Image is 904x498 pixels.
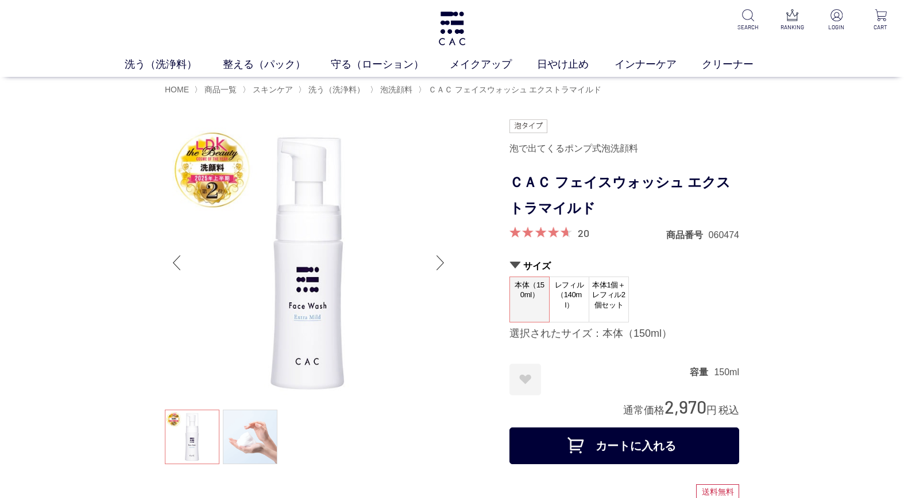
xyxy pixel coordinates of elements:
img: 泡タイプ [509,119,547,133]
dd: 150ml [714,366,739,378]
a: 泡洗顔料 [378,85,412,94]
a: クリーナー [702,57,779,72]
p: RANKING [778,23,806,32]
span: ＣＡＣ フェイスウォッシュ エクストラマイルド [428,85,602,94]
a: 整える（パック） [223,57,331,72]
img: logo [437,11,467,45]
button: カートに入れる [509,427,739,464]
p: LOGIN [822,23,851,32]
div: 泡で出てくるポンプ式泡洗顔料 [509,139,739,158]
span: 通常価格 [623,404,665,416]
dt: 商品番号 [666,229,709,241]
a: 商品一覧 [202,85,237,94]
a: インナーケア [615,57,702,72]
a: メイクアップ [450,57,537,72]
div: Next slide [429,240,452,286]
li: 〉 [242,84,296,95]
a: RANKING [778,9,806,32]
li: 〉 [418,84,605,95]
a: CART [867,9,895,32]
a: スキンケア [250,85,293,94]
span: 2,970 [665,396,706,417]
div: Previous slide [165,240,188,286]
dd: 060474 [709,229,739,241]
li: 〉 [194,84,239,95]
a: お気に入りに登録する [509,364,541,395]
dt: 容量 [690,366,714,378]
h1: ＣＡＣ フェイスウォッシュ エクストラマイルド [509,170,739,221]
a: 洗う（洗浄料） [125,57,222,72]
a: HOME [165,85,189,94]
span: 本体（150ml） [510,277,549,310]
li: 〉 [298,84,368,95]
a: 洗う（洗浄料） [306,85,365,94]
span: スキンケア [253,85,293,94]
li: 〉 [370,84,415,95]
span: 税込 [718,404,739,416]
span: 商品一覧 [204,85,237,94]
p: CART [867,23,895,32]
span: 本体1個＋レフィル2個セット [589,277,628,313]
p: SEARCH [734,23,762,32]
a: ＣＡＣ フェイスウォッシュ エクストラマイルド [426,85,602,94]
a: 日やけ止め [537,57,614,72]
div: 選択されたサイズ：本体（150ml） [509,327,739,341]
a: LOGIN [822,9,851,32]
img: ＣＡＣ フェイスウォッシュ エクストラマイルド 本体（150ml） [165,119,452,406]
h2: サイズ [509,260,739,272]
span: 円 [706,404,717,416]
a: 守る（ローション） [331,57,449,72]
a: SEARCH [734,9,762,32]
span: 洗う（洗浄料） [308,85,365,94]
span: 泡洗顔料 [380,85,412,94]
a: 20 [578,227,589,239]
span: レフィル（140ml） [550,277,589,313]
